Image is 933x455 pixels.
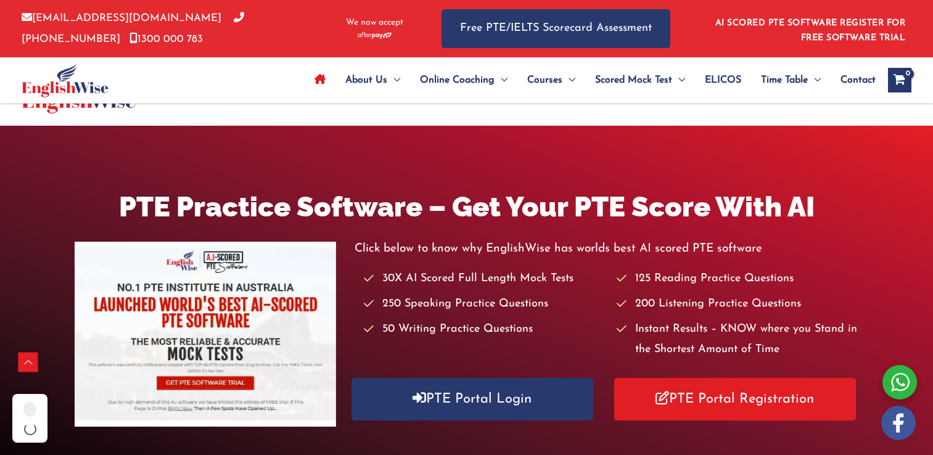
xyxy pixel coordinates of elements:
[129,34,203,44] a: 1300 000 783
[442,9,670,48] a: Free PTE/IELTS Scorecard Assessment
[751,59,831,102] a: Time TableMenu Toggle
[351,378,593,420] a: PTE Portal Login
[22,13,244,44] a: [PHONE_NUMBER]
[22,13,221,23] a: [EMAIL_ADDRESS][DOMAIN_NAME]
[22,64,109,97] img: cropped-ew-logo
[715,18,906,43] a: AI SCORED PTE SOFTWARE REGISTER FOR FREE SOFTWARE TRIAL
[881,406,916,440] img: white-facebook.png
[358,32,392,39] img: Afterpay-Logo
[831,59,876,102] a: Contact
[364,319,606,340] li: 50 Writing Practice Questions
[617,319,858,361] li: Instant Results – KNOW where you Stand in the Shortest Amount of Time
[364,269,606,289] li: 30X AI Scored Full Length Mock Tests
[345,59,387,102] span: About Us
[75,242,336,427] img: pte-institute-main
[705,59,741,102] span: ELICOS
[305,59,876,102] nav: Site Navigation: Main Menu
[595,59,672,102] span: Scored Mock Test
[888,68,911,92] a: View Shopping Cart, empty
[527,59,562,102] span: Courses
[614,378,856,420] a: PTE Portal Registration
[420,59,495,102] span: Online Coaching
[495,59,508,102] span: Menu Toggle
[346,17,403,29] span: We now accept
[75,187,858,226] h1: PTE Practice Software – Get Your PTE Score With AI
[672,59,685,102] span: Menu Toggle
[617,269,858,289] li: 125 Reading Practice Questions
[617,294,858,314] li: 200 Listening Practice Questions
[410,59,517,102] a: Online CoachingMenu Toggle
[841,59,876,102] span: Contact
[695,59,751,102] a: ELICOS
[355,239,858,259] p: Click below to know why EnglishWise has worlds best AI scored PTE software
[517,59,585,102] a: CoursesMenu Toggle
[562,59,575,102] span: Menu Toggle
[585,59,695,102] a: Scored Mock TestMenu Toggle
[808,59,821,102] span: Menu Toggle
[335,59,410,102] a: About UsMenu Toggle
[761,59,808,102] span: Time Table
[387,59,400,102] span: Menu Toggle
[708,9,911,49] aside: Header Widget 1
[364,294,606,314] li: 250 Speaking Practice Questions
